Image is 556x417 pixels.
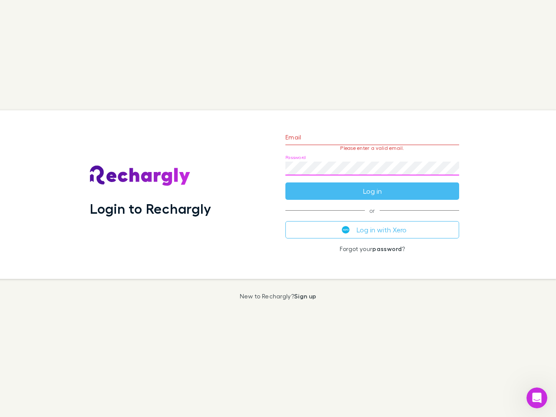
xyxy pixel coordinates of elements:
[90,200,211,217] h1: Login to Rechargly
[90,165,191,186] img: Rechargly's Logo
[285,245,459,252] p: Forgot your ?
[294,292,316,300] a: Sign up
[372,245,402,252] a: password
[285,145,459,151] p: Please enter a valid email.
[342,226,350,234] img: Xero's logo
[285,154,306,161] label: Password
[526,387,547,408] iframe: Intercom live chat
[285,182,459,200] button: Log in
[240,293,317,300] p: New to Rechargly?
[285,210,459,211] span: or
[285,221,459,238] button: Log in with Xero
